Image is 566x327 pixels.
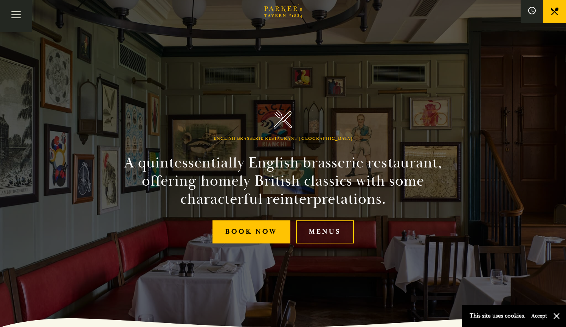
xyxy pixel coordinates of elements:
a: Book Now [212,220,290,243]
h1: English Brasserie Restaurant [GEOGRAPHIC_DATA] [214,136,353,141]
img: Parker's Tavern Brasserie Cambridge [274,110,292,129]
a: Menus [296,220,354,243]
button: Close and accept [553,312,560,320]
button: Accept [531,312,547,319]
p: This site uses cookies. [470,310,526,321]
h2: A quintessentially English brasserie restaurant, offering homely British classics with some chara... [111,154,456,208]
